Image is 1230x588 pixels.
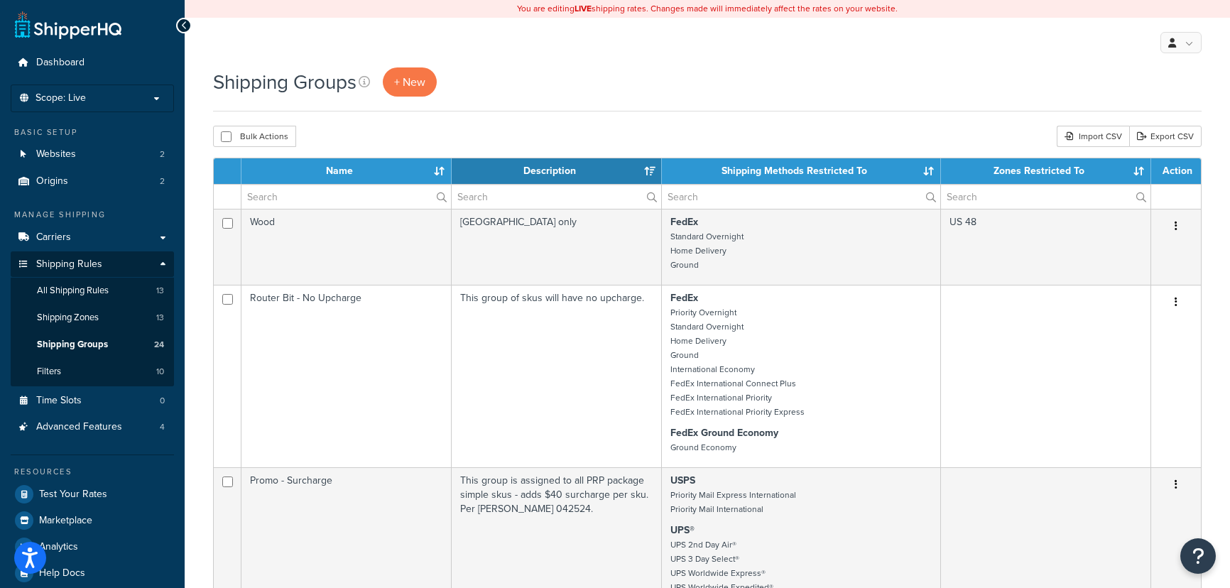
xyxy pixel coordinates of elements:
a: Analytics [11,534,174,560]
td: Wood [241,209,452,285]
li: Shipping Zones [11,305,174,331]
span: 2 [160,175,165,187]
span: + New [394,74,425,90]
span: Time Slots [36,395,82,407]
span: 13 [156,312,164,324]
li: Websites [11,141,174,168]
span: Test Your Rates [39,489,107,501]
a: Shipping Zones 13 [11,305,174,331]
span: Analytics [39,541,78,553]
li: Time Slots [11,388,174,414]
td: US 48 [941,209,1151,285]
strong: FedEx [670,290,698,305]
span: Shipping Rules [36,258,102,271]
a: Time Slots 0 [11,388,174,414]
span: Shipping Zones [37,312,99,324]
a: Origins 2 [11,168,174,195]
th: Name: activate to sort column ascending [241,158,452,184]
a: Test Your Rates [11,481,174,507]
span: 2 [160,148,165,160]
a: Shipping Groups 24 [11,332,174,358]
a: Export CSV [1129,126,1202,147]
strong: FedEx Ground Economy [670,425,778,440]
span: Marketplace [39,515,92,527]
th: Zones Restricted To: activate to sort column ascending [941,158,1151,184]
span: Dashboard [36,57,85,69]
td: [GEOGRAPHIC_DATA] only [452,209,662,285]
a: Shipping Rules [11,251,174,278]
input: Search [662,185,940,209]
span: 13 [156,285,164,297]
small: Ground Economy [670,441,736,454]
input: Search [452,185,661,209]
span: 24 [154,339,164,351]
a: Filters 10 [11,359,174,385]
td: This group of skus will have no upcharge. [452,285,662,467]
li: Filters [11,359,174,385]
li: Shipping Rules [11,251,174,386]
span: Shipping Groups [37,339,108,351]
strong: UPS® [670,523,695,538]
span: Carriers [36,232,71,244]
a: Carriers [11,224,174,251]
a: + New [383,67,437,97]
span: All Shipping Rules [37,285,109,297]
h1: Shipping Groups [213,68,357,96]
span: 10 [156,366,164,378]
div: Manage Shipping [11,209,174,221]
th: Description: activate to sort column ascending [452,158,662,184]
span: Advanced Features [36,421,122,433]
th: Shipping Methods Restricted To: activate to sort column ascending [662,158,941,184]
input: Search [941,185,1150,209]
a: Dashboard [11,50,174,76]
small: Priority Mail Express International Priority Mail International [670,489,796,516]
strong: USPS [670,473,695,488]
li: Advanced Features [11,414,174,440]
span: 4 [160,421,165,433]
button: Bulk Actions [213,126,296,147]
input: Search [241,185,451,209]
th: Action [1151,158,1201,184]
div: Resources [11,466,174,478]
span: Help Docs [39,567,85,579]
a: Help Docs [11,560,174,586]
span: 0 [160,395,165,407]
li: Shipping Groups [11,332,174,358]
button: Open Resource Center [1180,538,1216,574]
small: Standard Overnight Home Delivery Ground [670,230,744,271]
a: Advanced Features 4 [11,414,174,440]
a: ShipperHQ Home [15,11,121,39]
a: Websites 2 [11,141,174,168]
li: Origins [11,168,174,195]
span: Origins [36,175,68,187]
a: Marketplace [11,508,174,533]
span: Scope: Live [36,92,86,104]
li: All Shipping Rules [11,278,174,304]
span: Websites [36,148,76,160]
strong: FedEx [670,214,698,229]
div: Import CSV [1057,126,1129,147]
small: Priority Overnight Standard Overnight Home Delivery Ground International Economy FedEx Internatio... [670,306,805,418]
a: All Shipping Rules 13 [11,278,174,304]
td: Router Bit - No Upcharge [241,285,452,467]
b: LIVE [575,2,592,15]
span: Filters [37,366,61,378]
div: Basic Setup [11,126,174,138]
